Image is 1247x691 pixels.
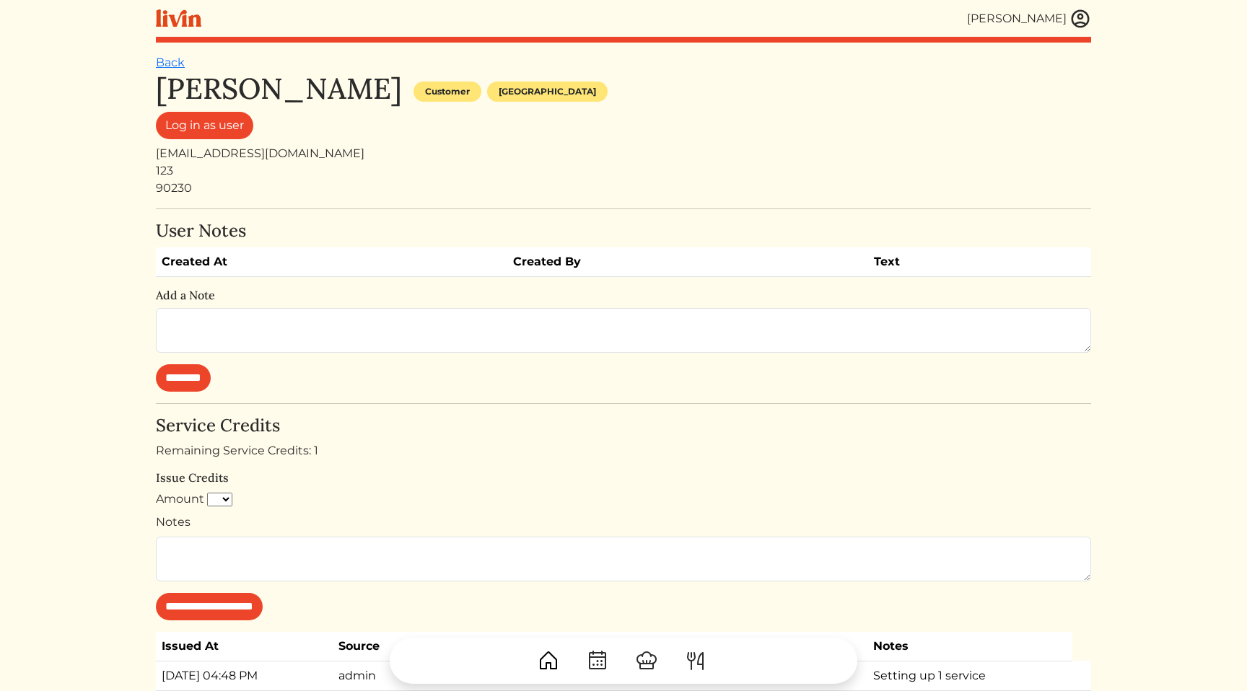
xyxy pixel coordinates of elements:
div: Customer [414,82,481,102]
img: ForkKnife-55491504ffdb50bab0c1e09e7649658475375261d09fd45db06cec23bce548bf.svg [684,649,707,672]
label: Notes [156,514,191,531]
div: [EMAIL_ADDRESS][DOMAIN_NAME] [156,145,1091,162]
th: Text [868,247,1038,277]
img: user_account-e6e16d2ec92f44fc35f99ef0dc9cddf60790bfa021a6ecb1c896eb5d2907b31c.svg [1069,8,1091,30]
label: Amount [156,490,204,508]
div: 90230 [156,180,1091,197]
img: House-9bf13187bcbb5817f509fe5e7408150f90897510c4275e13d0d5fca38e0b5951.svg [537,649,560,672]
a: Log in as user [156,112,253,139]
img: ChefHat-a374fb509e4f37eb0702ca99f5f64f3b6956810f32a249b33092029f8484b388.svg [635,649,658,672]
div: 123 [156,162,1091,180]
div: [PERSON_NAME] [967,10,1067,27]
h6: Issue Credits [156,471,1091,485]
h4: Service Credits [156,415,1091,436]
h4: User Notes [156,221,1091,242]
div: [GEOGRAPHIC_DATA] [487,82,608,102]
th: Created By [507,247,868,277]
h1: [PERSON_NAME] [156,71,402,106]
a: Back [156,56,185,69]
div: Remaining Service Credits: 1 [156,442,1091,459]
img: livin-logo-a0d97d1a881af30f6274990eb6222085a2533c92bbd1e4f22c21b4f0d0e3210c.svg [156,9,201,27]
img: CalendarDots-5bcf9d9080389f2a281d69619e1c85352834be518fbc73d9501aef674afc0d57.svg [586,649,609,672]
h6: Add a Note [156,289,1091,302]
th: Created At [156,247,507,277]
